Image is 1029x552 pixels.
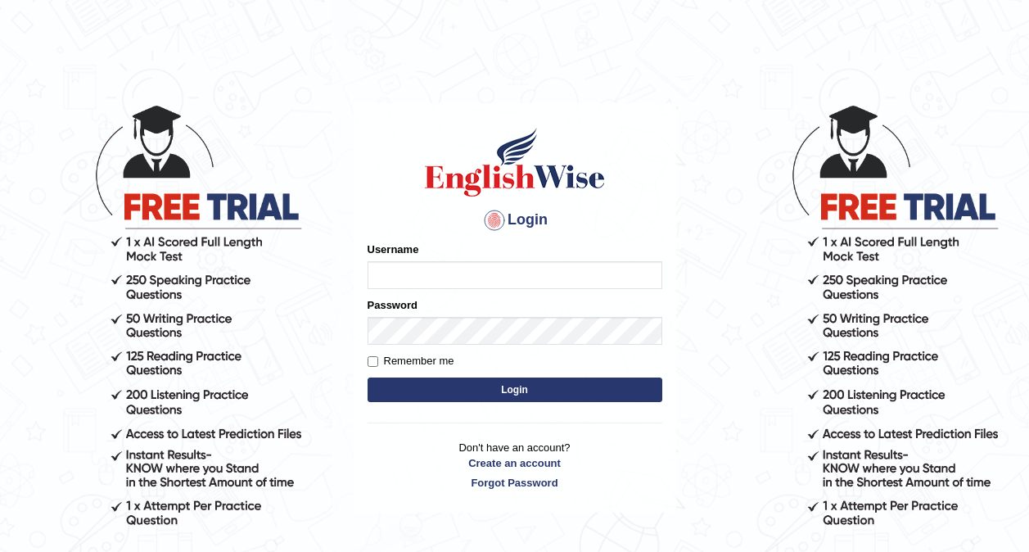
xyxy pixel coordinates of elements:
input: Remember me [368,356,378,367]
label: Remember me [368,353,454,369]
a: Forgot Password [368,475,662,491]
a: Create an account [368,455,662,471]
img: Logo of English Wise sign in for intelligent practice with AI [422,125,608,199]
label: Password [368,297,417,313]
button: Login [368,378,662,402]
h4: Login [368,207,662,233]
label: Username [368,242,419,257]
p: Don't have an account? [368,440,662,491]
